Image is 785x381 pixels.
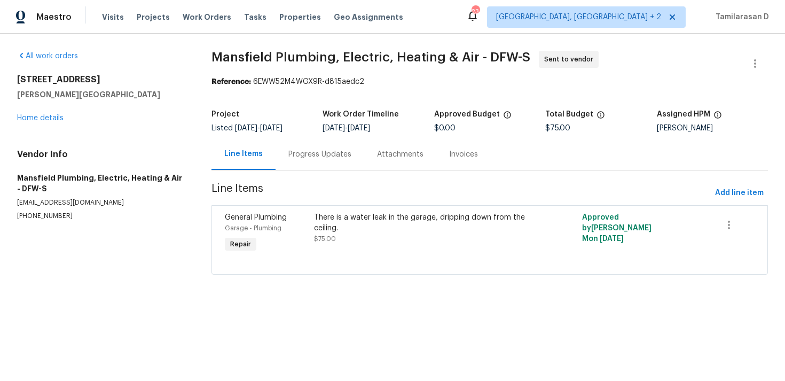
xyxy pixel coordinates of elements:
span: [DATE] [323,125,345,132]
span: Line Items [211,183,711,203]
div: 23 [472,6,479,17]
span: Tasks [244,13,266,21]
span: Approved by [PERSON_NAME] M on [582,214,651,243]
h4: Vendor Info [17,149,186,160]
span: Sent to vendor [544,54,598,65]
span: Properties [279,12,321,22]
span: General Plumbing [225,214,287,221]
span: [DATE] [260,125,282,132]
span: - [235,125,282,132]
h5: Project [211,111,239,118]
div: Progress Updates [288,149,351,160]
span: [DATE] [235,125,257,132]
a: All work orders [17,52,78,60]
span: Add line item [715,186,764,200]
span: [DATE] [600,235,624,243]
a: Home details [17,114,64,122]
h5: Mansfield Plumbing, Electric, Heating & Air - DFW-S [17,173,186,194]
span: Garage - Plumbing [225,225,281,231]
span: Mansfield Plumbing, Electric, Heating & Air - DFW-S [211,51,530,64]
span: [DATE] [348,125,370,132]
span: $75.00 [314,236,336,242]
span: Work Orders [183,12,231,22]
div: There is a water leak in the garage, dripping down from the ceiling. [314,212,531,234]
span: Listed [211,125,282,132]
h5: [PERSON_NAME][GEOGRAPHIC_DATA] [17,89,186,100]
h5: Work Order Timeline [323,111,399,118]
span: $0.00 [434,125,456,132]
span: [GEOGRAPHIC_DATA], [GEOGRAPHIC_DATA] + 2 [496,12,661,22]
span: Tamilarasan D [711,12,769,22]
h5: Approved Budget [434,111,500,118]
p: [PHONE_NUMBER] [17,212,186,221]
span: Repair [226,239,255,250]
div: Attachments [377,149,423,160]
span: Maestro [36,12,72,22]
div: Line Items [224,149,263,159]
div: [PERSON_NAME] [657,125,768,132]
div: Invoices [449,149,478,160]
p: [EMAIL_ADDRESS][DOMAIN_NAME] [17,198,186,207]
span: $75.00 [545,125,570,132]
span: The total cost of line items that have been proposed by Opendoor. This sum includes line items th... [596,111,605,125]
span: Projects [137,12,170,22]
h2: [STREET_ADDRESS] [17,74,186,85]
h5: Total Budget [545,111,593,118]
span: Geo Assignments [334,12,403,22]
div: 6EWW52M4WGX9R-d815aedc2 [211,76,768,87]
button: Add line item [711,183,768,203]
span: - [323,125,370,132]
span: The total cost of line items that have been approved by both Opendoor and the Trade Partner. This... [503,111,512,125]
h5: Assigned HPM [657,111,710,118]
b: Reference: [211,78,251,85]
span: The hpm assigned to this work order. [713,111,722,125]
span: Visits [102,12,124,22]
